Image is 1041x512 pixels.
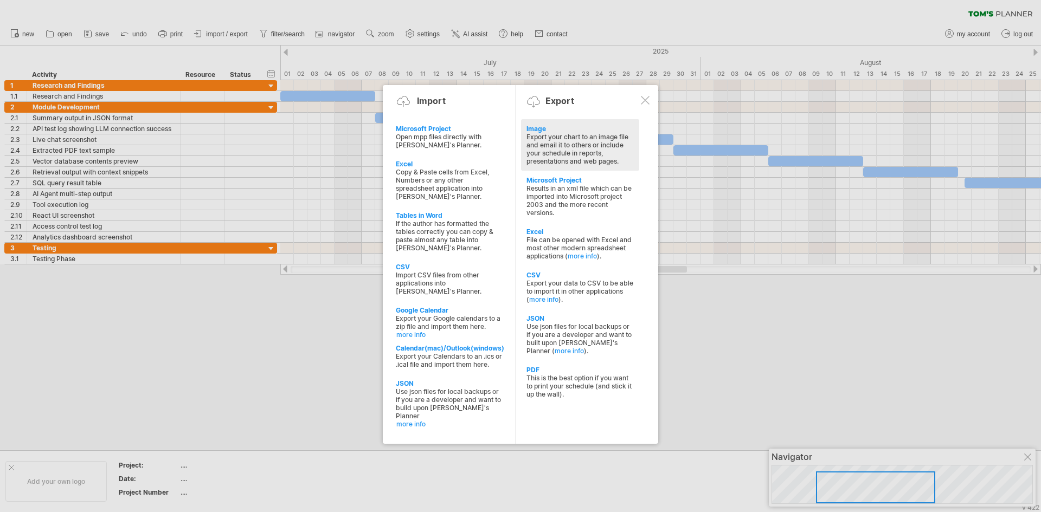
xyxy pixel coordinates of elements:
[526,228,634,236] div: Excel
[396,219,503,252] div: If the author has formatted the tables correctly you can copy & paste almost any table into [PERS...
[526,366,634,374] div: PDF
[526,184,634,217] div: Results in an xml file which can be imported into Microsoft project 2003 and the more recent vers...
[529,295,558,303] a: more info
[396,160,503,168] div: Excel
[526,176,634,184] div: Microsoft Project
[396,420,504,428] a: more info
[555,347,584,355] a: more info
[396,211,503,219] div: Tables in Word
[396,330,504,339] a: more info
[526,374,634,398] div: This is the best option if you want to print your schedule (and stick it up the wall).
[526,271,634,279] div: CSV
[526,279,634,303] div: Export your data to CSV to be able to import it in other applications ( ).
[545,95,574,106] div: Export
[396,168,503,200] div: Copy & Paste cells from Excel, Numbers or any other spreadsheet application into [PERSON_NAME]'s ...
[526,133,634,165] div: Export your chart to an image file and email it to others or include your schedule in reports, pr...
[526,125,634,133] div: Image
[568,252,597,260] a: more info
[526,322,634,355] div: Use json files for local backups or if you are a developer and want to built upon [PERSON_NAME]'s...
[526,314,634,322] div: JSON
[526,236,634,260] div: File can be opened with Excel and most other modern spreadsheet applications ( ).
[417,95,446,106] div: Import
